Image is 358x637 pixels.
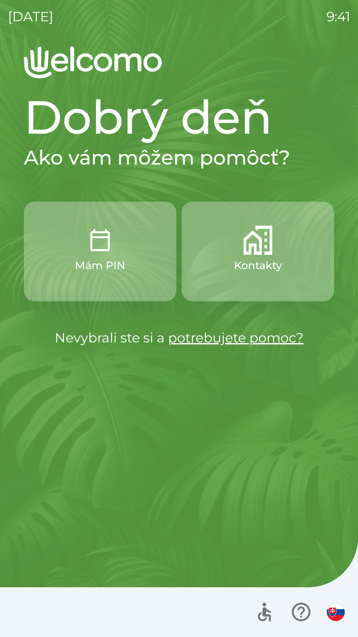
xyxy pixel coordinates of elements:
p: [DATE] [8,7,53,27]
button: Kontakty [182,202,334,301]
p: 9:41 [327,7,350,27]
img: Logo [24,46,334,78]
img: b27049de-0b2f-40e4-9c03-fd08ed06dc8a.png [243,226,272,255]
img: sk flag [327,603,345,621]
button: Mám PIN [24,202,176,301]
a: potrebujete pomoc? [168,329,304,346]
p: Kontakty [234,257,282,273]
h2: Ako vám môžem pomôcť? [24,145,334,170]
p: Mám PIN [75,257,125,273]
h1: Dobrý deň [24,89,334,145]
p: Nevybrali ste si a [24,328,334,348]
img: 5e2e28c1-c202-46ef-a5d1-e3942d4b9552.png [86,226,115,255]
